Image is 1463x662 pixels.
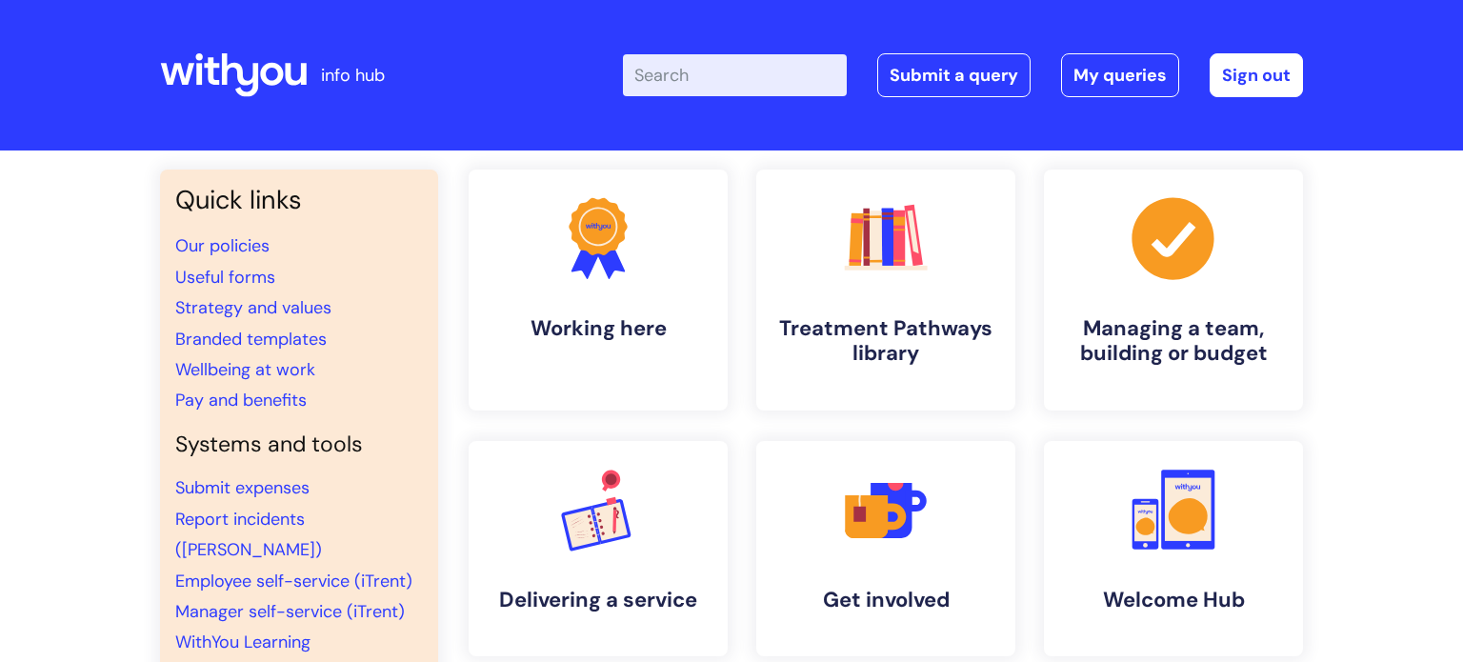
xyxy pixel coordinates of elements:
a: Wellbeing at work [175,358,315,381]
a: Strategy and values [175,296,331,319]
h4: Get involved [772,588,1000,612]
input: Search [623,54,847,96]
a: Sign out [1210,53,1303,97]
a: My queries [1061,53,1179,97]
h4: Systems and tools [175,431,423,458]
a: Delivering a service [469,441,728,656]
a: Working here [469,170,728,411]
a: Welcome Hub [1044,441,1303,656]
h4: Treatment Pathways library [772,316,1000,367]
a: Branded templates [175,328,327,351]
h3: Quick links [175,185,423,215]
a: Report incidents ([PERSON_NAME]) [175,508,322,561]
p: info hub [321,60,385,90]
a: Submit a query [877,53,1031,97]
a: Pay and benefits [175,389,307,411]
a: Employee self-service (iTrent) [175,570,412,592]
h4: Managing a team, building or budget [1059,316,1288,367]
a: Get involved [756,441,1015,656]
div: | - [623,53,1303,97]
h4: Delivering a service [484,588,712,612]
h4: Welcome Hub [1059,588,1288,612]
a: WithYou Learning [175,631,311,653]
a: Submit expenses [175,476,310,499]
a: Our policies [175,234,270,257]
h4: Working here [484,316,712,341]
a: Useful forms [175,266,275,289]
a: Manager self-service (iTrent) [175,600,405,623]
a: Managing a team, building or budget [1044,170,1303,411]
a: Treatment Pathways library [756,170,1015,411]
